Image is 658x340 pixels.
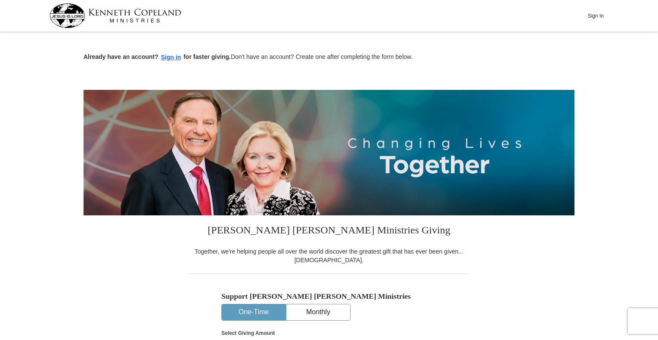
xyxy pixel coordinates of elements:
[222,304,286,320] button: One-Time
[84,53,231,60] strong: Already have an account? for faster giving.
[221,292,437,301] h5: Support [PERSON_NAME] [PERSON_NAME] Ministries
[583,9,608,22] button: Sign In
[158,52,184,62] button: Sign in
[50,3,181,28] img: kcm-header-logo.svg
[189,215,469,247] h3: [PERSON_NAME] [PERSON_NAME] Ministries Giving
[84,52,574,62] p: Don't have an account? Create one after completing the form below.
[286,304,350,320] button: Monthly
[221,330,275,336] strong: Select Giving Amount
[189,247,469,264] div: Together, we're helping people all over the world discover the greatest gift that has ever been g...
